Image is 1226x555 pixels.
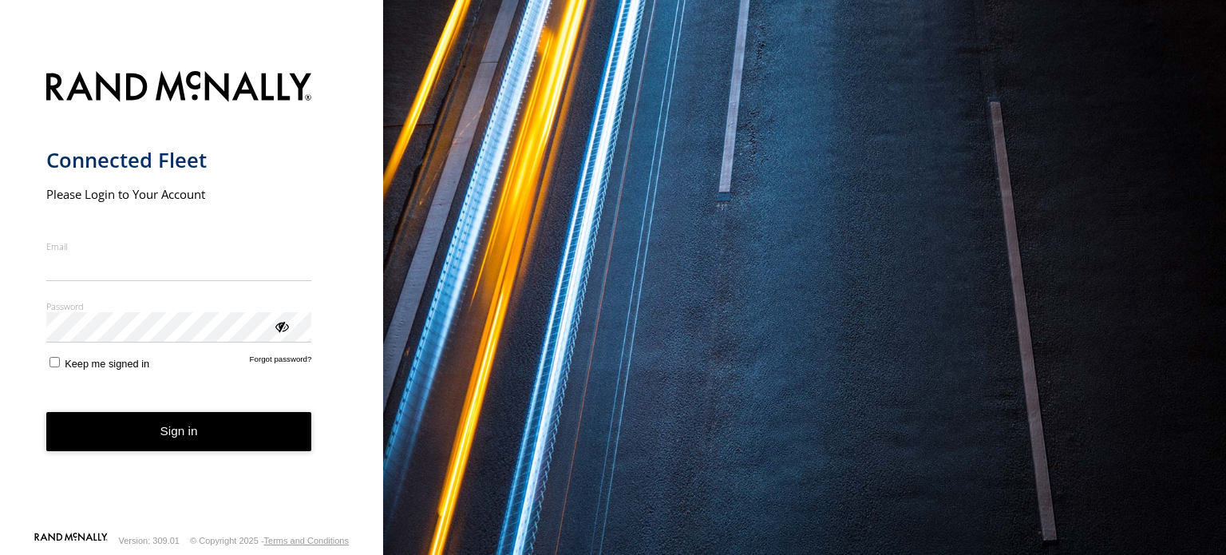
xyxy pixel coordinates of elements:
input: Keep me signed in [49,357,60,367]
button: Sign in [46,412,312,451]
h2: Please Login to Your Account [46,186,312,202]
img: Rand McNally [46,68,312,109]
a: Visit our Website [34,533,108,549]
form: main [46,61,338,531]
label: Email [46,240,312,252]
span: Keep me signed in [65,358,149,370]
div: © Copyright 2025 - [190,536,349,545]
div: Version: 309.01 [119,536,180,545]
h1: Connected Fleet [46,147,312,173]
label: Password [46,300,312,312]
a: Forgot password? [250,355,312,370]
a: Terms and Conditions [264,536,349,545]
div: ViewPassword [273,318,289,334]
